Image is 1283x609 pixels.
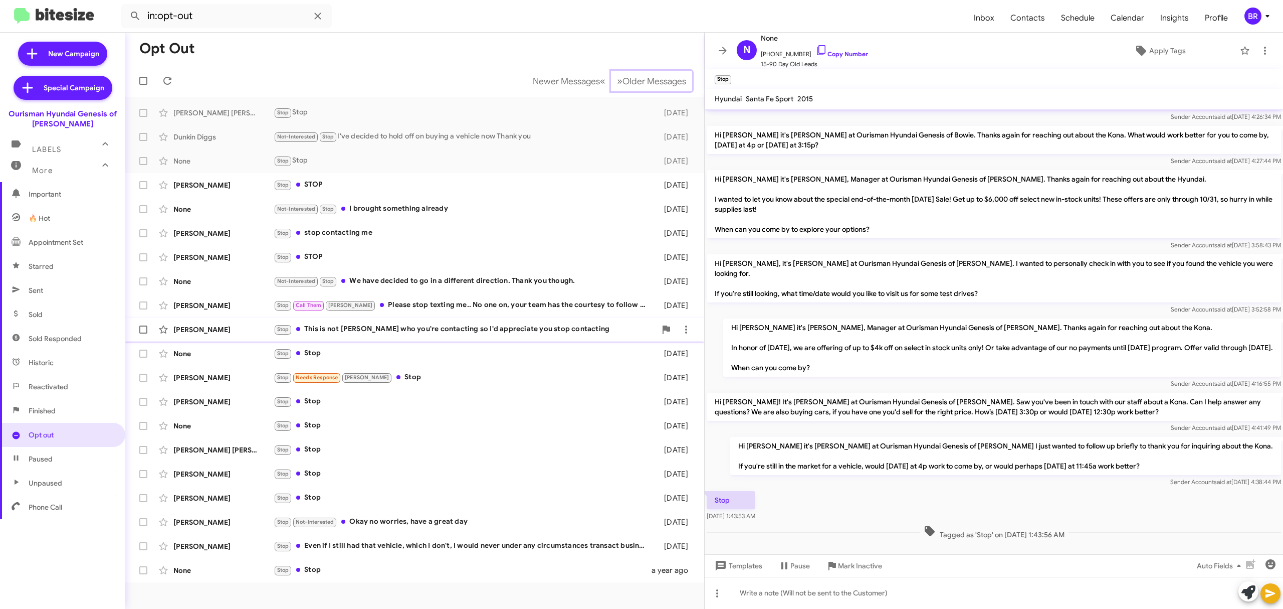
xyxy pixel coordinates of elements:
div: None [173,421,274,431]
span: [PHONE_NUMBER] [761,44,868,59]
span: Reactivated [29,382,68,392]
p: Hi [PERSON_NAME], it's [PERSON_NAME] at Ourisman Hyundai Genesis of [PERSON_NAME]. I wanted to pe... [707,254,1281,302]
div: [DATE] [653,349,696,359]
a: Copy Number [815,50,868,58]
span: Sent [29,285,43,295]
span: Stop [277,254,289,260]
span: Sender Account [DATE] 3:52:58 PM [1171,306,1281,313]
div: [PERSON_NAME] [173,493,274,503]
span: said at [1214,306,1232,313]
span: Not-Interested [277,206,316,212]
span: said at [1214,380,1232,387]
p: Hi [PERSON_NAME] it's [PERSON_NAME] at Ourisman Hyundai Genesis of Bowie. Thanks again for reachi... [707,126,1281,154]
p: Hi [PERSON_NAME] it's [PERSON_NAME], Manager at Ourisman Hyundai Genesis of [PERSON_NAME]. Thanks... [723,319,1281,377]
span: Stop [277,543,289,549]
div: [DATE] [653,180,696,190]
span: Stop [277,158,289,164]
span: Stop [277,182,289,188]
a: Contacts [1002,4,1053,33]
span: Not-Interested [277,278,316,284]
div: Dunkin Diggs [173,132,274,142]
div: Stop [274,444,653,455]
button: Mark Inactive [818,557,890,575]
span: Stop [277,109,289,116]
span: Sender Account [DATE] 4:26:34 PM [1171,113,1281,120]
div: stop contacting me [274,227,653,239]
span: 15-90 Day Old Leads [761,59,868,69]
span: Tagged as 'Stop' on [DATE] 1:43:56 AM [920,525,1068,540]
div: STOP [274,179,653,191]
div: Stop [274,564,652,576]
span: None [761,32,868,44]
span: Sold Responded [29,334,82,344]
div: [DATE] [653,132,696,142]
div: [DATE] [653,517,696,527]
span: Stop [277,471,289,477]
span: Sender Account [DATE] 3:58:43 PM [1171,241,1281,249]
div: None [173,349,274,359]
div: Stop [274,468,653,480]
span: said at [1214,113,1232,120]
span: Newer Messages [533,76,600,87]
div: We have decided to go in a different direction. Thank you though. [274,275,653,287]
span: Phone Call [29,502,62,512]
span: Sender Account [DATE] 4:27:44 PM [1171,157,1281,165]
a: Schedule [1053,4,1103,33]
div: None [173,204,274,214]
a: Insights [1152,4,1197,33]
span: Stop [322,206,334,212]
span: Stop [322,133,334,140]
span: Stop [277,519,289,525]
span: Pause [790,557,810,575]
span: Apply Tags [1149,42,1186,60]
p: Stop [707,491,755,509]
span: New Campaign [48,49,99,59]
span: Older Messages [622,76,686,87]
span: Auto Fields [1197,557,1245,575]
div: [DATE] [653,156,696,166]
div: [PERSON_NAME] [173,373,274,383]
span: More [32,166,53,175]
span: Stop [277,374,289,381]
a: Calendar [1103,4,1152,33]
div: [DATE] [653,204,696,214]
div: [PERSON_NAME] [173,517,274,527]
span: said at [1214,478,1231,486]
span: Labels [32,145,61,154]
nav: Page navigation example [527,71,692,91]
div: [DATE] [653,252,696,262]
small: Stop [715,75,731,84]
span: Stop [322,278,334,284]
p: Hi [PERSON_NAME] it's [PERSON_NAME] at Ourisman Hyundai Genesis of [PERSON_NAME] I just wanted to... [730,437,1281,475]
button: Next [611,71,692,91]
span: Stop [277,567,289,573]
span: [PERSON_NAME] [328,302,373,309]
a: New Campaign [18,42,107,66]
span: Opt out [29,430,54,440]
span: « [600,75,605,87]
span: Stop [277,230,289,236]
span: Historic [29,358,54,368]
div: BR [1244,8,1261,25]
a: Profile [1197,4,1236,33]
p: Hi [PERSON_NAME]! It's [PERSON_NAME] at Ourisman Hyundai Genesis of [PERSON_NAME]. Saw you've bee... [707,393,1281,421]
div: Okay no worries, have a great day [274,516,653,528]
div: I've decided to hold off on buying a vehicle now Thank you [274,131,653,142]
div: [DATE] [653,541,696,551]
span: Inbox [966,4,1002,33]
span: 🔥 Hot [29,213,50,223]
span: Not-Interested [296,519,334,525]
div: [PERSON_NAME] [173,300,274,311]
div: [DATE] [653,397,696,407]
div: [PERSON_NAME] [PERSON_NAME] [173,445,274,455]
div: Stop [274,492,653,504]
div: Stop [274,420,653,431]
span: Paused [29,454,53,464]
div: [PERSON_NAME] [173,397,274,407]
div: [PERSON_NAME] [173,325,274,335]
button: Auto Fields [1189,557,1253,575]
div: [PERSON_NAME] [173,252,274,262]
div: [DATE] [653,493,696,503]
